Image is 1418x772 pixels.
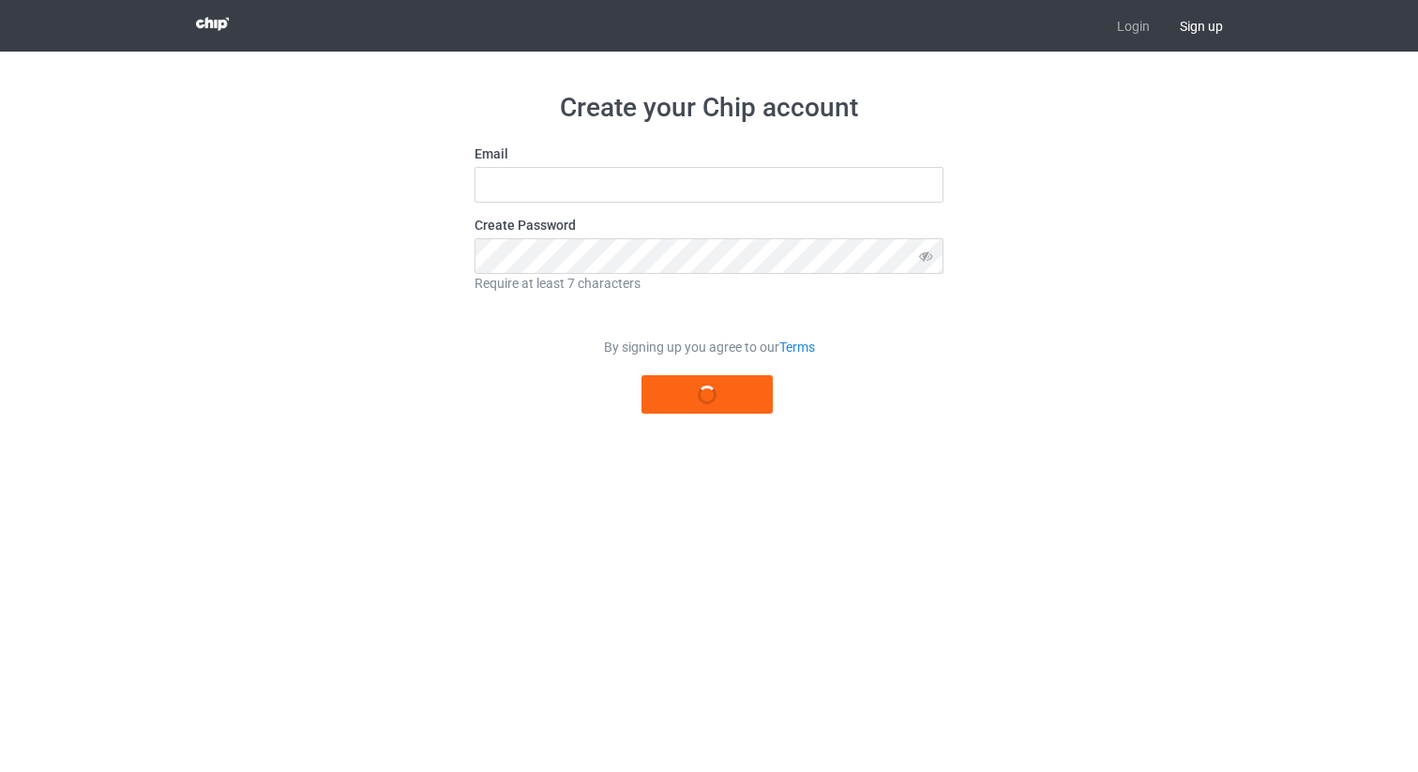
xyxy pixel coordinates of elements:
[475,216,943,235] label: Create Password
[475,274,943,293] div: Require at least 7 characters
[475,338,943,356] div: By signing up you agree to our
[475,144,943,163] label: Email
[779,340,815,355] a: Terms
[196,17,229,31] img: 3d383065fc803cdd16c62507c020ddf8.png
[641,375,773,414] button: Register
[475,91,943,125] h1: Create your Chip account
